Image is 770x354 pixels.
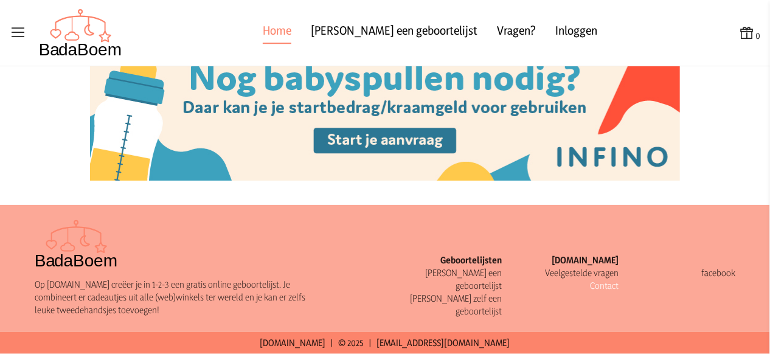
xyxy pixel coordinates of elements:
[385,254,502,266] div: Geboortelijsten
[502,254,619,266] div: [DOMAIN_NAME]
[590,280,619,291] a: Contact
[263,22,291,44] a: Home
[369,337,372,349] span: |
[377,337,510,349] a: [EMAIL_ADDRESS][DOMAIN_NAME]
[701,267,735,279] a: facebook
[39,9,122,57] img: Badaboem
[331,337,334,349] span: |
[555,22,597,44] a: Inloggen
[410,293,502,317] a: [PERSON_NAME] zelf een geboortelijst
[425,267,502,291] a: [PERSON_NAME] een geboortelijst
[738,24,760,42] button: 0
[311,22,477,44] a: [PERSON_NAME] een geboortelijst
[5,337,765,349] p: © 2025
[35,220,118,268] img: Badaboem
[35,278,327,316] p: Op [DOMAIN_NAME] creëer je in 1-2-3 een gratis online geboortelijst. Je combineert er cadeautjes ...
[545,267,619,279] a: Veelgestelde vragen
[497,22,536,44] a: Vragen?
[260,337,326,349] a: [DOMAIN_NAME]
